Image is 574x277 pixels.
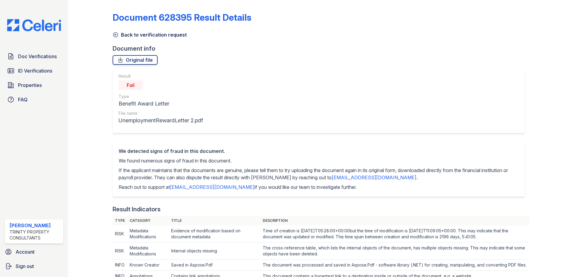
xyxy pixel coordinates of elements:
div: We detected signs of fraud in this document. [119,147,519,155]
div: Document info [113,44,530,53]
td: INFO [113,260,127,271]
span: Properties [18,82,42,89]
span: FAQ [18,96,28,103]
div: [PERSON_NAME] [10,222,61,229]
span: Sign out [16,263,34,270]
td: Metadata Modifications [127,243,169,260]
th: Title [169,216,260,225]
a: FAQ [5,94,63,106]
div: Result Indicators [113,205,161,213]
td: Known Creator [127,260,169,271]
a: Doc Verifications [5,50,63,62]
div: Trinity Property Consultants [10,229,61,241]
td: The cross-reference table, which lists the internal objects of the document, has multiple objects... [260,243,530,260]
a: Account [2,246,66,258]
p: We found numerous signs of fraud in this document. [119,157,519,164]
td: Time of creation is [DATE]T05:28:00+00:00but the time of modification is [DATE]T11:09:05+00:00. T... [260,225,530,243]
span: ID Verifications [18,67,52,74]
span: Doc Verifications [18,53,57,60]
a: ID Verifications [5,65,63,77]
div: Fail [119,80,143,90]
a: Back to verification request [113,31,187,38]
td: The document was processed and saved in Aspose.Pdf - software library (.NET) for creating, manipu... [260,260,530,271]
td: RISK [113,243,127,260]
p: If the applicant maintains that the documents are genuine, please tell them to try uploading the ... [119,167,519,181]
img: CE_Logo_Blue-a8612792a0a2168367f1c8372b55b34899dd931a85d93a1a3d3e32e68fde9ad4.png [2,19,66,31]
a: Document 628395 Result Details [113,12,251,23]
div: Result [119,73,203,79]
span: . [416,174,418,180]
a: Original file [113,55,158,65]
td: RISK [113,225,127,243]
a: Properties [5,79,63,91]
p: Reach out to support at if you would like our team to investigate further. [119,183,519,191]
div: UnemploymentRewardLetter 2.pdf [119,116,203,125]
div: Type [119,94,203,100]
th: Type [113,216,127,225]
th: Category [127,216,169,225]
td: Internal objects missing [169,243,260,260]
td: Saved in Aspose.Pdf [169,260,260,271]
a: Sign out [2,260,66,272]
td: Evidence of modification based on document metadata [169,225,260,243]
div: File name [119,110,203,116]
a: [EMAIL_ADDRESS][DOMAIN_NAME] [170,184,255,190]
div: Benefit Award Letter [119,100,203,108]
th: Description [260,216,530,225]
span: Account [16,248,35,255]
a: [EMAIL_ADDRESS][DOMAIN_NAME] [332,174,416,180]
td: Metadata Modifications [127,225,169,243]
